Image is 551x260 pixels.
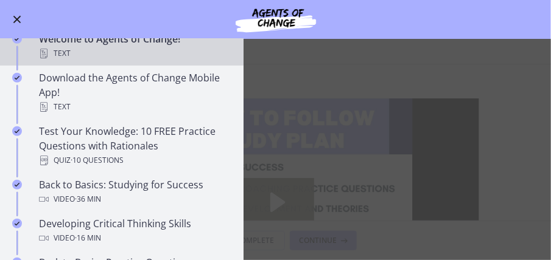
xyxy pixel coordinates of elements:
div: Text [39,100,229,114]
div: Download the Agents of Change Mobile App! [39,70,229,114]
i: Completed [12,34,22,44]
div: Video [39,192,229,207]
i: Completed [12,219,22,228]
button: Fullscreen [382,208,407,228]
div: Back to Basics: Studying for Success [39,177,229,207]
div: Quiz [39,153,229,168]
img: Agents of Change [203,5,349,34]
i: Completed [12,73,22,83]
div: Test Your Knowledge: 10 FREE Practice Questions with Rationales [39,124,229,168]
button: Mute [334,208,358,228]
div: Developing Critical Thinking Skills [39,216,229,245]
div: Playbar [52,208,328,228]
i: Completed [12,180,22,190]
div: Video [39,231,229,245]
i: Completed [12,126,22,136]
div: Text [39,46,229,61]
span: · 10 Questions [71,153,124,168]
span: · 36 min [75,192,101,207]
button: Show settings menu [358,208,382,228]
span: · 16 min [75,231,101,245]
button: Play Video: c1o6hcmjueu5qasqsu00.mp4 [166,80,242,128]
div: Welcome to Agents of Change! [39,32,229,61]
button: Enable menu [10,12,24,27]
